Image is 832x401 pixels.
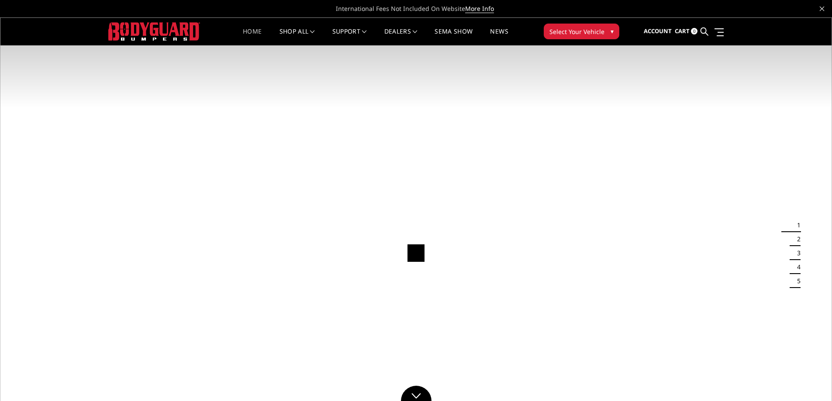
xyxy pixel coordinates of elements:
a: Account [644,20,672,43]
a: Dealers [384,28,418,45]
span: Cart [675,27,690,35]
span: Account [644,27,672,35]
a: More Info [465,4,494,13]
a: News [490,28,508,45]
button: 3 of 5 [792,246,801,260]
span: Select Your Vehicle [549,27,604,36]
button: 5 of 5 [792,274,801,288]
span: ▾ [611,27,614,36]
a: Click to Down [401,386,432,401]
button: 2 of 5 [792,232,801,246]
img: BODYGUARD BUMPERS [108,22,200,40]
button: 1 of 5 [792,218,801,232]
a: SEMA Show [435,28,473,45]
span: 0 [691,28,697,34]
a: Home [243,28,262,45]
button: 4 of 5 [792,260,801,274]
button: Select Your Vehicle [544,24,619,39]
a: Cart 0 [675,20,697,43]
a: Support [332,28,367,45]
a: shop all [280,28,315,45]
